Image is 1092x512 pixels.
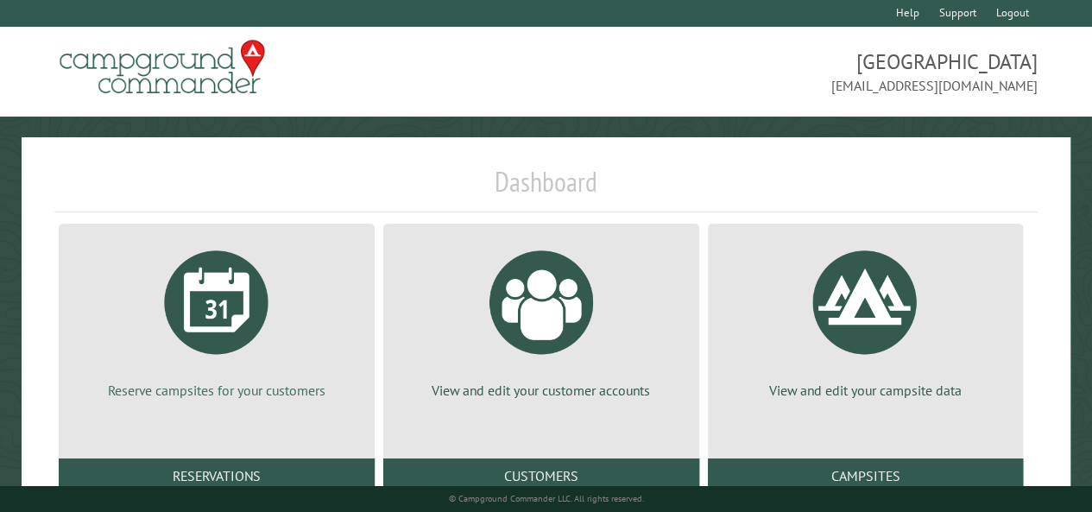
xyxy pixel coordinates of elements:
[448,493,643,504] small: © Campground Commander LLC. All rights reserved.
[54,165,1038,212] h1: Dashboard
[404,237,679,400] a: View and edit your customer accounts
[729,237,1003,400] a: View and edit your campsite data
[708,458,1024,493] a: Campsites
[404,381,679,400] p: View and edit your customer accounts
[59,458,375,493] a: Reservations
[546,47,1038,96] span: [GEOGRAPHIC_DATA] [EMAIL_ADDRESS][DOMAIN_NAME]
[383,458,699,493] a: Customers
[79,237,354,400] a: Reserve campsites for your customers
[54,34,270,101] img: Campground Commander
[79,381,354,400] p: Reserve campsites for your customers
[729,381,1003,400] p: View and edit your campsite data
